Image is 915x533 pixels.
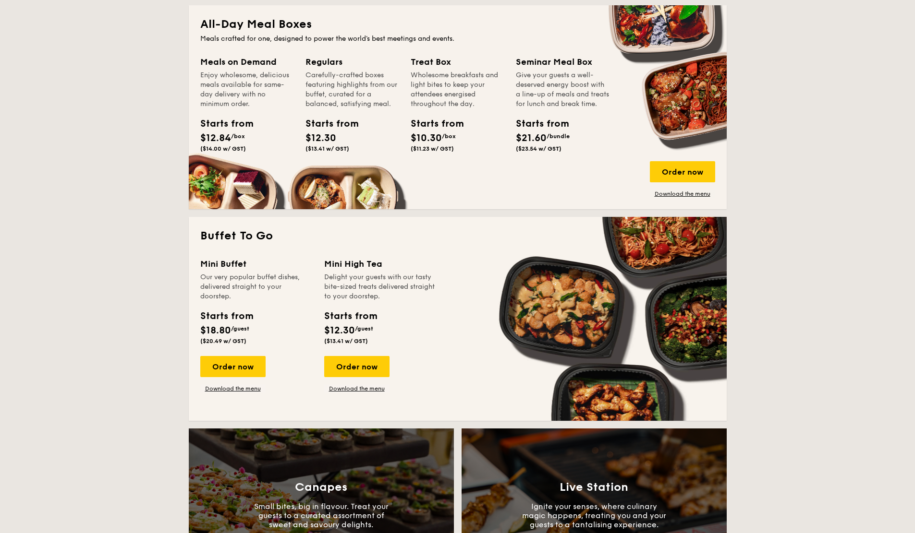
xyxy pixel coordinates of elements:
[324,338,368,344] span: ($13.41 w/ GST)
[200,228,715,244] h2: Buffet To Go
[442,133,456,140] span: /box
[411,132,442,144] span: $10.30
[324,257,437,271] div: Mini High Tea
[411,55,504,69] div: Treat Box
[295,481,347,494] h3: Canapes
[200,145,246,152] span: ($14.00 w/ GST)
[200,55,294,69] div: Meals on Demand
[200,117,244,131] div: Starts from
[200,272,313,301] div: Our very popular buffet dishes, delivered straight to your doorstep.
[560,481,628,494] h3: Live Station
[305,71,399,109] div: Carefully-crafted boxes featuring highlights from our buffet, curated for a balanced, satisfying ...
[516,55,610,69] div: Seminar Meal Box
[200,257,313,271] div: Mini Buffet
[249,502,393,529] p: Small bites, big in flavour. Treat your guests to a curated assortment of sweet and savoury delig...
[200,385,266,392] a: Download the menu
[411,145,454,152] span: ($11.23 w/ GST)
[516,145,561,152] span: ($23.54 w/ GST)
[305,132,336,144] span: $12.30
[200,17,715,32] h2: All-Day Meal Boxes
[305,145,349,152] span: ($13.41 w/ GST)
[355,325,373,332] span: /guest
[650,161,715,182] div: Order now
[324,385,390,392] a: Download the menu
[200,338,246,344] span: ($20.49 w/ GST)
[324,272,437,301] div: Delight your guests with our tasty bite-sized treats delivered straight to your doorstep.
[231,133,245,140] span: /box
[324,356,390,377] div: Order now
[547,133,570,140] span: /bundle
[411,117,454,131] div: Starts from
[324,325,355,336] span: $12.30
[324,309,377,323] div: Starts from
[516,132,547,144] span: $21.60
[200,71,294,109] div: Enjoy wholesome, delicious meals available for same-day delivery with no minimum order.
[200,34,715,44] div: Meals crafted for one, designed to power the world's best meetings and events.
[200,132,231,144] span: $12.84
[411,71,504,109] div: Wholesome breakfasts and light bites to keep your attendees energised throughout the day.
[522,502,666,529] p: Ignite your senses, where culinary magic happens, treating you and your guests to a tantalising e...
[305,55,399,69] div: Regulars
[516,71,610,109] div: Give your guests a well-deserved energy boost with a line-up of meals and treats for lunch and br...
[200,356,266,377] div: Order now
[200,325,231,336] span: $18.80
[231,325,249,332] span: /guest
[200,309,253,323] div: Starts from
[650,190,715,198] a: Download the menu
[305,117,349,131] div: Starts from
[516,117,559,131] div: Starts from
